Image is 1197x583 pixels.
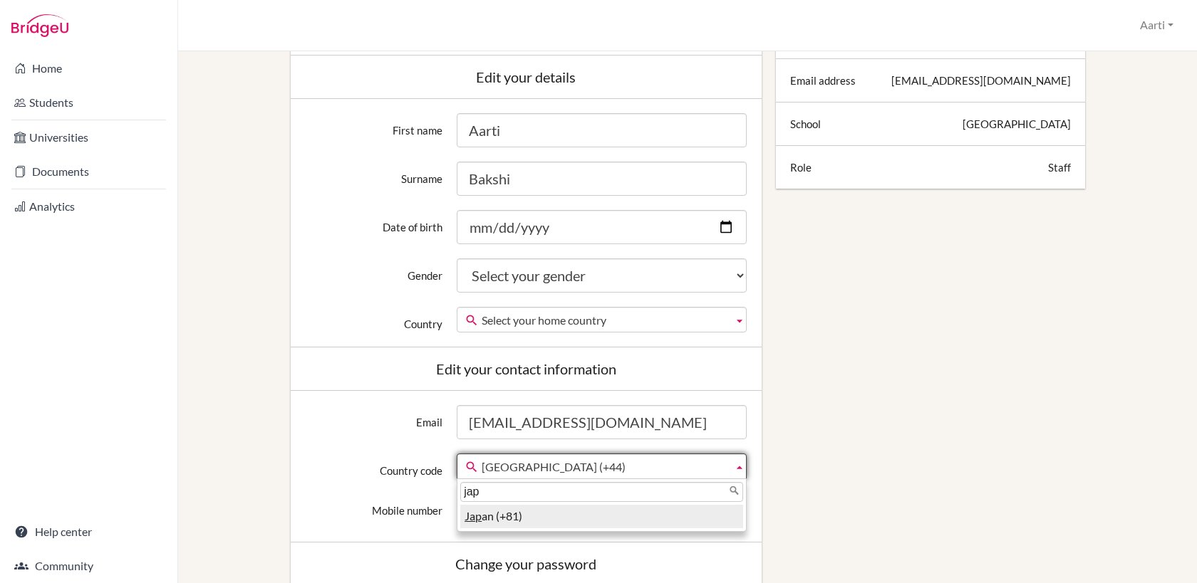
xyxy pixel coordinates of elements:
[790,160,812,174] div: Role
[3,123,175,152] a: Universities
[3,54,175,83] a: Home
[3,552,175,580] a: Community
[460,505,743,528] li: an (+81)
[790,73,856,88] div: Email address
[305,70,747,84] div: Edit your details
[790,117,821,131] div: School
[298,210,450,234] label: Date of birth
[482,454,727,480] span: [GEOGRAPHIC_DATA] (+44)
[11,14,68,37] img: Bridge-U
[298,307,450,331] label: Country
[3,88,175,117] a: Students
[305,557,747,571] div: Change your password
[1134,12,1180,38] button: Aarti
[298,405,450,429] label: Email
[298,162,450,186] label: Surname
[3,518,175,546] a: Help center
[298,493,450,518] label: Mobile number
[891,73,1071,88] div: [EMAIL_ADDRESS][DOMAIN_NAME]
[298,258,450,283] label: Gender
[298,453,450,478] label: Country code
[305,362,747,376] div: Edit your contact information
[3,192,175,221] a: Analytics
[482,308,727,333] span: Select your home country
[1048,160,1071,174] div: Staff
[3,157,175,186] a: Documents
[465,509,482,522] em: Jap
[298,113,450,137] label: First name
[963,117,1071,131] div: [GEOGRAPHIC_DATA]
